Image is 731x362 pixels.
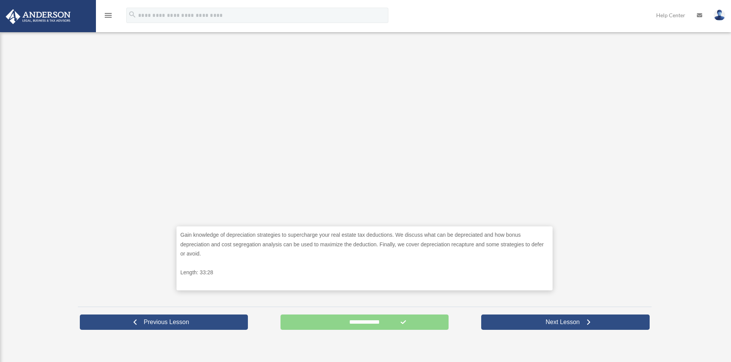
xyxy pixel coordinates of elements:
a: Next Lesson [481,314,650,330]
a: Previous Lesson [80,314,248,330]
iframe: Depreciation [177,11,553,223]
img: User Pic [714,10,725,21]
span: Previous Lesson [138,318,195,326]
img: Anderson Advisors Platinum Portal [3,9,73,24]
i: menu [104,11,113,20]
p: Length: 33:28 [180,268,549,277]
a: menu [104,13,113,20]
span: Next Lesson [540,318,586,326]
i: search [128,10,137,19]
p: Gain knowledge of depreciation strategies to supercharge your real estate tax deductions. We disc... [180,230,549,259]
